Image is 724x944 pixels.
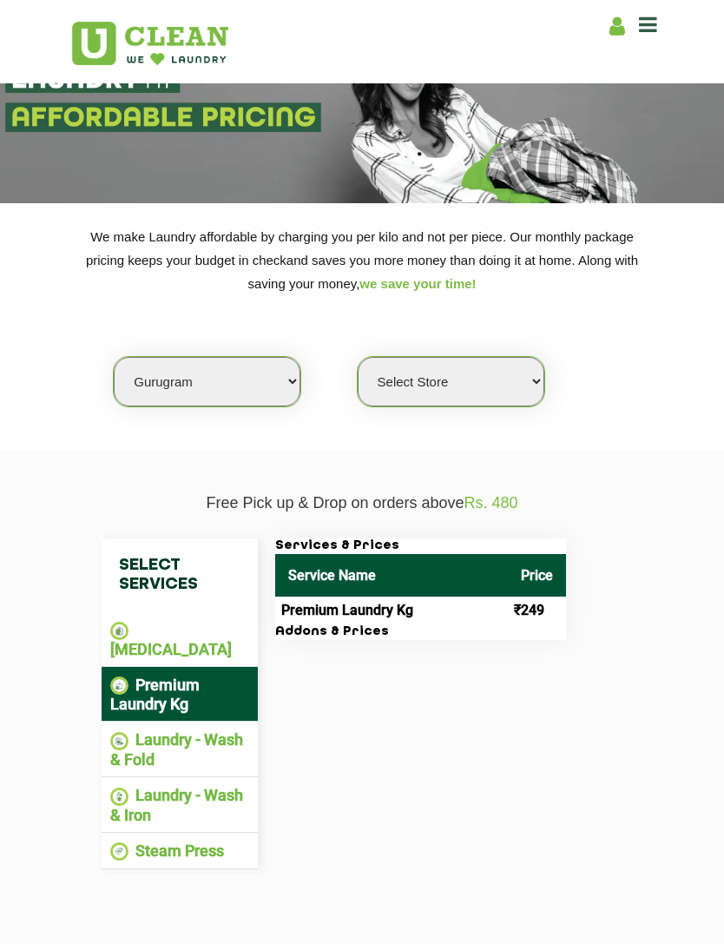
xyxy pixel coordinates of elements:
li: Laundry - Wash & Iron [110,786,249,824]
img: Laundry - Wash & Fold [110,732,128,750]
p: Free Pick up & Drop on orders above [71,494,653,512]
th: Service Name [275,554,508,597]
li: Steam Press [110,842,249,861]
h3: Addons & Prices [275,624,566,640]
img: UClean Laundry and Dry Cleaning [72,22,228,65]
span: Rs. 480 [464,494,518,512]
h3: Services & Prices [275,538,566,554]
td: Premium Laundry Kg [275,597,508,624]
li: Laundry - Wash & Fold [110,730,249,769]
span: we save your time! [359,276,476,291]
th: Price [508,554,566,597]
td: ₹249 [508,597,566,624]
img: Steam Press [110,842,128,861]
li: [MEDICAL_DATA] [110,620,249,658]
img: Laundry - Wash & Iron [110,788,128,806]
p: We make Laundry affordable by charging you per kilo and not per piece. Our monthly package pricin... [71,225,653,295]
li: Premium Laundry Kg [110,676,249,714]
h4: Select Services [102,538,258,611]
img: Dry Cleaning [110,622,128,640]
img: Premium Laundry Kg [110,677,128,695]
